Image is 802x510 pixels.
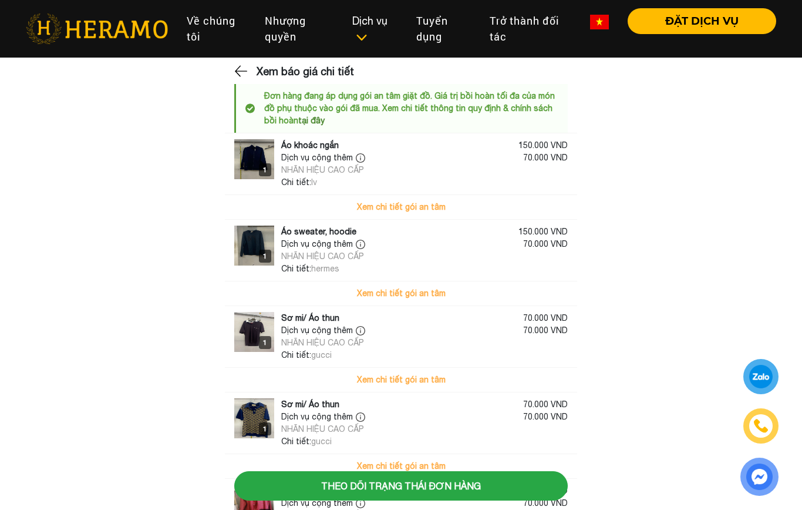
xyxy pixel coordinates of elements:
a: ĐẶT DỊCH VỤ [618,16,776,26]
div: 70.000 VND [523,411,568,435]
img: heramo-logo.png [26,14,168,44]
span: hermes [311,264,339,273]
img: info [245,90,264,127]
div: Áo khoác ngắn [281,139,339,152]
div: Dịch vụ [352,13,397,45]
div: Dịch vụ cộng thêm [281,324,368,337]
a: phone-icon [745,410,777,442]
div: 70.000 VND [523,152,568,176]
div: 70.000 VND [523,398,568,411]
div: NHÃN HIỆU CAO CẤP [281,337,368,349]
div: 1 [259,336,271,349]
div: NHÃN HIỆU CAO CẤP [281,250,368,263]
div: 150.000 VND [518,139,568,152]
a: Trở thành đối tác [480,8,581,49]
div: 1 [259,250,271,263]
span: lv [311,177,317,187]
a: Về chúng tôi [177,8,255,49]
button: Xem chi tiết gói an tâm [225,368,577,392]
div: Sơ mi/ Áo thun [281,398,339,411]
div: Sơ mi/ Áo thun [281,312,339,324]
div: Dịch vụ cộng thêm [281,238,368,250]
span: gucci [311,350,332,360]
span: gucci [311,437,332,446]
h3: Xem báo giá chi tiết [257,57,354,86]
a: Nhượng quyền [255,8,343,49]
button: Xem chi tiết gói an tâm [225,195,577,219]
img: back [234,62,250,80]
div: NHÃN HIỆU CAO CẤP [281,423,368,435]
img: logo [234,226,274,266]
div: 150.000 VND [518,226,568,238]
img: info [356,326,365,335]
img: logo [234,312,274,352]
img: subToggleIcon [355,32,368,43]
span: Đơn hàng đang áp dụng gói an tâm giặt đồ. Giá trị bồi hoàn tối đa của món đồ phụ thuộc vào gói đã... [264,91,555,125]
img: info [356,412,365,422]
div: Dịch vụ cộng thêm [281,152,368,164]
button: Xem chi tiết gói an tâm [225,281,577,306]
img: logo [234,139,274,179]
div: 70.000 VND [523,312,568,324]
div: Dịch vụ cộng thêm [281,411,368,423]
div: Áo sweater, hoodie [281,226,356,238]
button: Theo dõi trạng thái đơn hàng [234,471,568,501]
a: Tuyển dụng [407,8,480,49]
span: Chi tiết: [281,350,311,360]
span: Chi tiết: [281,264,311,273]
img: logo [234,398,274,438]
a: tại đây [298,116,325,125]
div: NHÃN HIỆU CAO CẤP [281,164,368,176]
img: phone-icon [754,419,768,433]
div: 70.000 VND [523,238,568,263]
button: ĐẶT DỊCH VỤ [628,8,776,34]
img: vn-flag.png [590,15,609,29]
div: 1 [259,422,271,435]
button: Xem chi tiết gói an tâm [225,454,577,478]
img: info [356,153,365,163]
span: Chi tiết: [281,177,311,187]
img: info [356,240,365,249]
div: 1 [259,163,271,176]
div: 70.000 VND [523,324,568,349]
span: Chi tiết: [281,437,311,446]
